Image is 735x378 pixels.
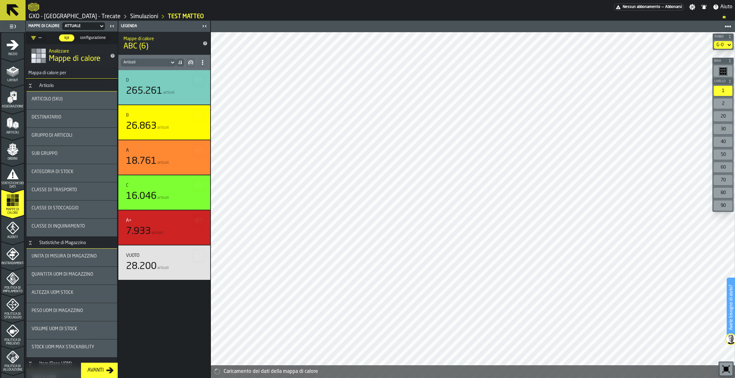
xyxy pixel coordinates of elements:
div: Caricamento dei dati della mappa di calore [224,368,732,375]
div: button-toolbar-undefined [712,64,734,78]
h3: title-section-Mappa di calore per [26,67,118,79]
label: button-switch-multi-kpi [59,34,75,42]
div: 16.046 [126,191,157,202]
div: Title [32,272,112,277]
div: Statistiche di Magazzino [35,240,90,245]
div: stat-Gruppo di articoli [26,128,117,146]
div: button-toolbar-undefined [712,123,734,135]
div: Title [32,169,112,174]
div: button-toolbar-undefined [718,361,734,377]
label: button-toggle-Chiudimi [108,22,116,30]
div: stat-Unità di Misura di Magazzino [26,249,117,266]
li: menu Politica di Allocazione [1,346,24,372]
span: Statistiche dei dati [1,182,24,189]
div: Title [32,97,112,102]
div: Title [32,308,112,313]
span: Peso UOM di Magazzino [32,308,83,313]
div: stat- [118,105,210,140]
div: 2 [714,98,732,109]
span: Mappe di calore [28,24,60,28]
div: Title [126,183,203,188]
div: thumb [75,34,111,41]
div: Title [32,187,112,193]
div: A+ [126,218,131,223]
div: DropdownMenuValue-21ce7b4f-5625-42cd-b623-7734a078d9fc [61,22,106,30]
div: Title [32,290,112,295]
span: Politica di prelievo [1,338,24,345]
div: stat- [118,210,210,245]
div: Title [32,133,112,138]
span: Classe di Trasporto [32,187,77,193]
label: button-toggle-Aiuto [710,3,735,11]
label: button-switch-multi-configurazione [75,34,111,42]
li: menu Agenti [1,216,24,241]
div: Title [126,113,203,118]
label: button-toggle-Seleziona il menu completo [1,22,24,31]
span: Categoria di Stock [32,169,73,174]
div: stat-Classe di Inquinamento [26,219,117,236]
button: button- [187,58,195,67]
span: Assegnazione [1,105,24,108]
div: Avanti [85,367,106,374]
span: Mappe di calore [49,54,100,64]
span: Piano [713,35,727,39]
div: 70 [714,175,732,185]
nav: Breadcrumb [28,13,732,20]
div: Title [32,326,112,331]
div: Title [32,254,112,259]
button: button- [192,179,205,192]
div: Title [32,206,112,211]
span: Volume UOM di Stock [32,326,77,331]
div: Title [126,253,203,258]
div: Title [32,151,112,156]
span: Layout [1,79,24,82]
div: 28.200 [126,261,157,272]
div: Vuoto [126,253,139,258]
div: Title [126,148,203,153]
div: button-toolbar-undefined [712,97,734,110]
button: button- [192,144,205,157]
button: button- [192,249,205,262]
label: button-toggle-Notifiche [698,4,710,10]
span: Abbonarsi [665,5,682,9]
div: 60 [714,162,732,172]
button: button-Avanti [81,363,118,378]
button: Button-Item (Base UOM)-open [26,361,34,366]
div: Articolo [35,83,58,88]
div: Title [32,224,112,229]
span: Classe di Inquinamento [32,224,85,229]
span: Ordini [1,157,24,161]
div: 7.933 [126,226,151,237]
button: button- [192,214,205,227]
button: button- [192,109,205,122]
span: Articolo (SKU) [32,97,63,102]
div: stat-Articolo (SKU) [26,91,117,109]
span: Destinatario [32,115,61,120]
span: articoli [163,91,174,95]
span: — [662,5,664,9]
div: 265.261 [126,85,162,97]
div: 20 [714,111,732,121]
div: DropdownMenuValue- [31,34,42,42]
button: button- [712,78,734,84]
h2: Sub Title [49,47,105,54]
span: Politica di Allocazione [1,365,24,372]
li: menu Mappe di calore [1,190,24,215]
span: Gruppo di articoli [32,133,72,138]
div: button-toolbar-undefined [712,199,734,212]
div: stat-Quantità UOM di Magazzino [26,267,117,285]
div: D [126,78,129,83]
span: Nessun abbonamento [623,5,660,9]
span: Unità di Misura di Magazzino [32,254,97,259]
li: menu Politica di impilamento [1,268,24,294]
header: Legenda [118,21,210,32]
span: Instradamento [1,262,24,265]
span: Quantità UOM di Magazzino [32,272,93,277]
div: Title [126,78,203,83]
